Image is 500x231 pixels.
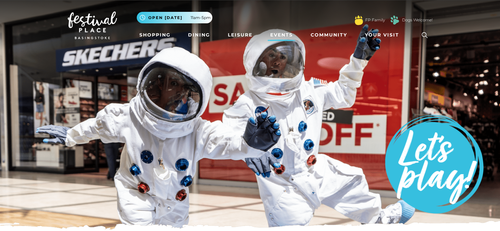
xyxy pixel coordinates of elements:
a: Events [268,29,296,41]
a: Dogs Welcome! [402,17,433,23]
img: Festival Place Logo [68,12,117,39]
a: Community [308,29,350,41]
a: FP Family [365,17,385,23]
a: Dining [185,29,213,41]
a: Shopping [137,29,173,41]
a: Leisure [225,29,255,41]
a: Your Visit [362,29,405,41]
button: Open [DATE] 11am-5pm [137,12,212,23]
span: 11am-5pm [191,15,211,21]
span: Open [DATE] [148,15,182,21]
span: Your Visit [365,32,399,38]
